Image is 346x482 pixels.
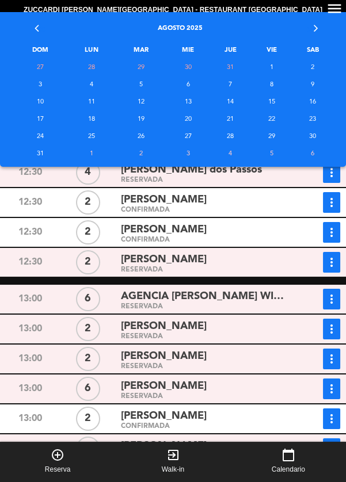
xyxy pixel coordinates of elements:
td: 28 [69,59,115,76]
span: [PERSON_NAME] [121,221,207,238]
div: 6 [76,287,100,311]
i: exit_to_app [166,448,180,462]
span: Walk-in [162,464,185,476]
span: Reserva [45,464,71,476]
i: more_vert [325,412,339,426]
div: RESERVADA [121,267,287,273]
th: Agosto 2025 [69,12,292,42]
th: LUN [69,42,115,59]
th: VIE [252,42,292,59]
td: 25 [69,128,115,146]
span: [PERSON_NAME] [121,378,207,395]
i: more_vert [325,382,339,396]
button: more_vert [323,319,340,339]
td: 27 [12,59,69,76]
div: 2 [76,190,100,215]
span: [PERSON_NAME] [121,408,207,424]
div: 13:00 [1,378,59,399]
td: 20 [167,111,209,128]
div: 2 [76,437,100,461]
td: 3 [167,146,209,163]
button: more_vert [323,378,340,399]
i: more_vert [325,166,339,179]
div: 12:30 [1,162,59,183]
div: 2 [76,347,100,371]
td: 23 [292,111,334,128]
td: 14 [209,94,251,111]
td: 31 [12,146,69,163]
i: more_vert [325,292,339,306]
div: RESERVADA [121,394,287,399]
button: more_vert [323,252,340,273]
div: 13:00 [1,408,59,429]
div: 2 [76,317,100,341]
td: 11 [69,94,115,111]
span: Calendario [272,464,305,476]
td: 12 [115,94,167,111]
i: more_vert [325,196,339,209]
div: 12:30 [1,222,59,243]
button: more_vert [323,222,340,243]
i: more_vert [325,225,339,239]
td: 9 [292,76,334,94]
div: 2 [76,250,100,274]
span: [PERSON_NAME] [121,318,207,335]
td: 5 [252,146,292,163]
td: 18 [69,111,115,128]
td: 26 [115,128,167,146]
td: 8 [252,76,292,94]
div: CONFIRMADA [121,238,287,243]
span: [PERSON_NAME] dos Passos [121,162,262,178]
td: 30 [167,59,209,76]
td: 4 [209,146,251,163]
td: 30 [292,128,334,146]
div: 12:30 [1,192,59,213]
span: [PERSON_NAME] [121,251,207,268]
div: CONFIRMADA [121,208,287,213]
td: 17 [12,111,69,128]
i: calendar_today [282,448,295,462]
span: [PERSON_NAME] [121,348,207,365]
button: calendar_todayCalendario [231,442,346,482]
td: 15 [252,94,292,111]
i: more_vert [325,322,339,336]
div: 2 [76,220,100,244]
td: 3 [12,76,69,94]
div: 4 [76,160,100,185]
th: JUE [209,42,251,59]
td: 27 [167,128,209,146]
td: 29 [115,59,167,76]
td: 5 [115,76,167,94]
td: 21 [209,111,251,128]
th: « [12,12,69,42]
i: more_vert [325,352,339,366]
th: » [292,12,334,42]
span: AGENCIA [PERSON_NAME] WINE [121,288,287,305]
td: 10 [12,94,69,111]
td: 29 [252,128,292,146]
button: more_vert [323,438,340,459]
td: 2 [292,59,334,76]
div: 2 [76,407,100,431]
td: 4 [69,76,115,94]
td: 7 [209,76,251,94]
td: 6 [167,76,209,94]
td: 19 [115,111,167,128]
div: RESERVADA [121,334,287,339]
i: add_circle_outline [51,448,64,462]
span: [PERSON_NAME] [121,192,207,208]
th: MAR [115,42,167,59]
div: 13:00 [1,438,59,459]
div: 13:00 [1,319,59,339]
div: CONFIRMADA [121,424,287,429]
th: SAB [292,42,334,59]
td: 1 [252,59,292,76]
button: exit_to_appWalk-in [115,442,230,482]
td: 1 [69,146,115,163]
div: RESERVADA [121,178,287,183]
td: 2 [115,146,167,163]
button: more_vert [323,289,340,309]
td: 22 [252,111,292,128]
div: 13:00 [1,289,59,309]
button: more_vert [323,349,340,369]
